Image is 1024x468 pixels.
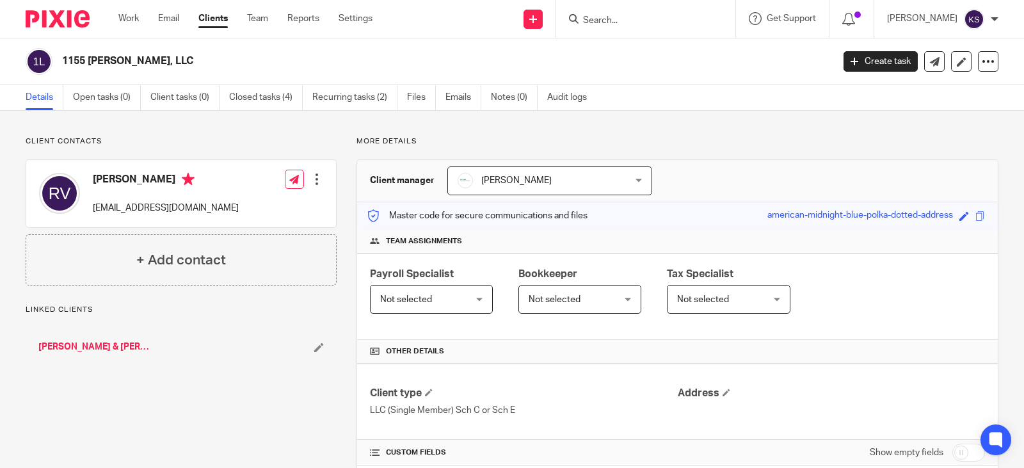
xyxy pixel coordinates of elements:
img: _Logo.png [458,173,473,188]
p: Client contacts [26,136,337,147]
p: [PERSON_NAME] [887,12,957,25]
a: Closed tasks (4) [229,85,303,110]
span: Get Support [767,14,816,23]
a: Details [26,85,63,110]
span: [PERSON_NAME] [481,176,552,185]
label: Show empty fields [870,446,943,459]
a: Work [118,12,139,25]
a: Create task [844,51,918,72]
img: svg%3E [39,173,80,214]
h4: Client type [370,387,677,400]
p: [EMAIL_ADDRESS][DOMAIN_NAME] [93,202,239,214]
span: Bookkeeper [518,269,577,279]
p: Master code for secure communications and files [367,209,588,222]
span: Team assignments [386,236,462,246]
p: More details [356,136,998,147]
p: Linked clients [26,305,337,315]
a: Reports [287,12,319,25]
img: Pixie [26,10,90,28]
a: Files [407,85,436,110]
span: Not selected [529,295,580,304]
a: [PERSON_NAME] & [PERSON_NAME] [38,341,152,353]
span: Not selected [677,295,729,304]
span: Other details [386,346,444,357]
h4: [PERSON_NAME] [93,173,239,189]
p: LLC (Single Member) Sch C or Sch E [370,404,677,417]
a: Open tasks (0) [73,85,141,110]
a: Audit logs [547,85,596,110]
span: Payroll Specialist [370,269,454,279]
img: svg%3E [26,48,52,75]
h4: + Add contact [136,250,226,270]
input: Search [582,15,697,27]
h3: Client manager [370,174,435,187]
a: Recurring tasks (2) [312,85,397,110]
a: Email [158,12,179,25]
img: svg%3E [964,9,984,29]
a: Notes (0) [491,85,538,110]
span: Tax Specialist [667,269,733,279]
h4: Address [678,387,985,400]
div: american-midnight-blue-polka-dotted-address [767,209,953,223]
i: Primary [182,173,195,186]
a: Team [247,12,268,25]
h2: 1155 [PERSON_NAME], LLC [62,54,672,68]
a: Settings [339,12,372,25]
a: Client tasks (0) [150,85,220,110]
h4: CUSTOM FIELDS [370,448,677,458]
a: Emails [445,85,481,110]
span: Not selected [380,295,432,304]
a: Clients [198,12,228,25]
